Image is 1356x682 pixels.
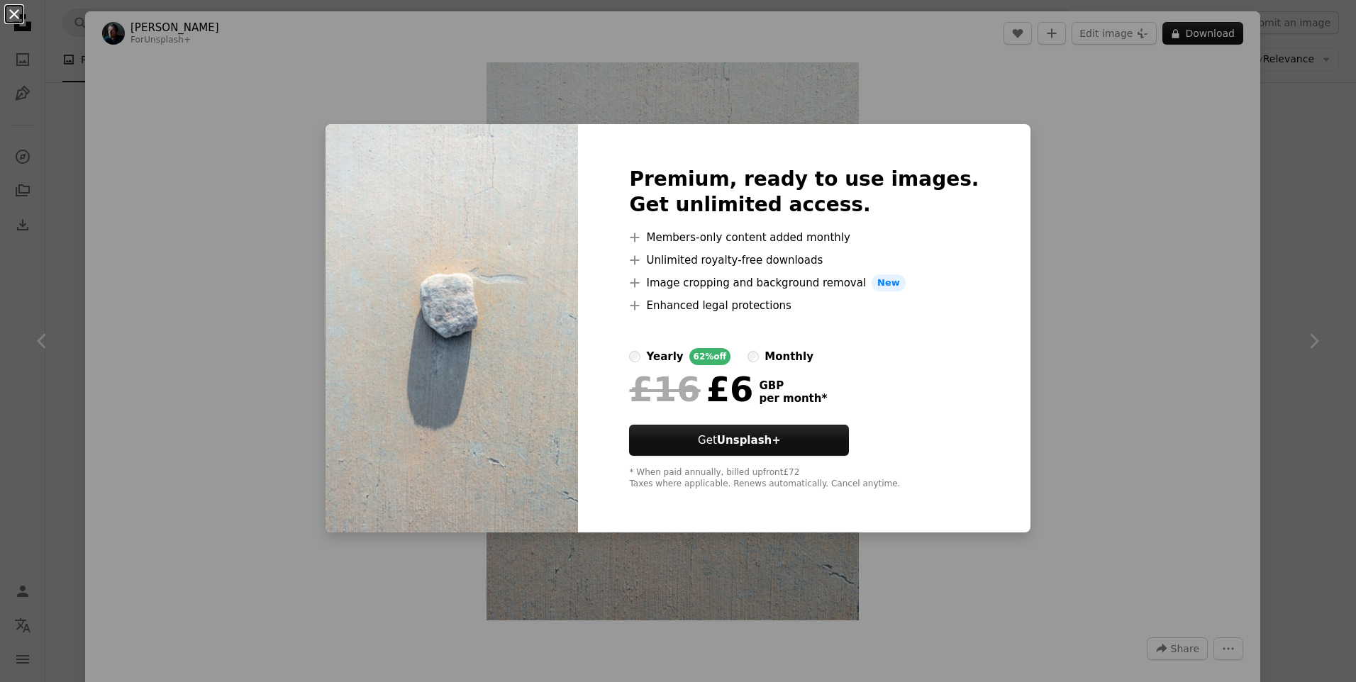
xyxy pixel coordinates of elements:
[629,467,979,490] div: * When paid annually, billed upfront £72 Taxes where applicable. Renews automatically. Cancel any...
[629,371,700,408] span: £16
[629,297,979,314] li: Enhanced legal protections
[765,348,813,365] div: monthly
[629,229,979,246] li: Members-only content added monthly
[872,274,906,291] span: New
[748,351,759,362] input: monthly
[646,348,683,365] div: yearly
[629,274,979,291] li: Image cropping and background removal
[717,434,781,447] strong: Unsplash+
[629,167,979,218] h2: Premium, ready to use images. Get unlimited access.
[759,379,827,392] span: GBP
[629,425,849,456] button: GetUnsplash+
[629,351,640,362] input: yearly62%off
[759,392,827,405] span: per month *
[629,371,753,408] div: £6
[326,124,578,532] img: premium_photo-1675490807458-1df354757116
[689,348,731,365] div: 62% off
[629,252,979,269] li: Unlimited royalty-free downloads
